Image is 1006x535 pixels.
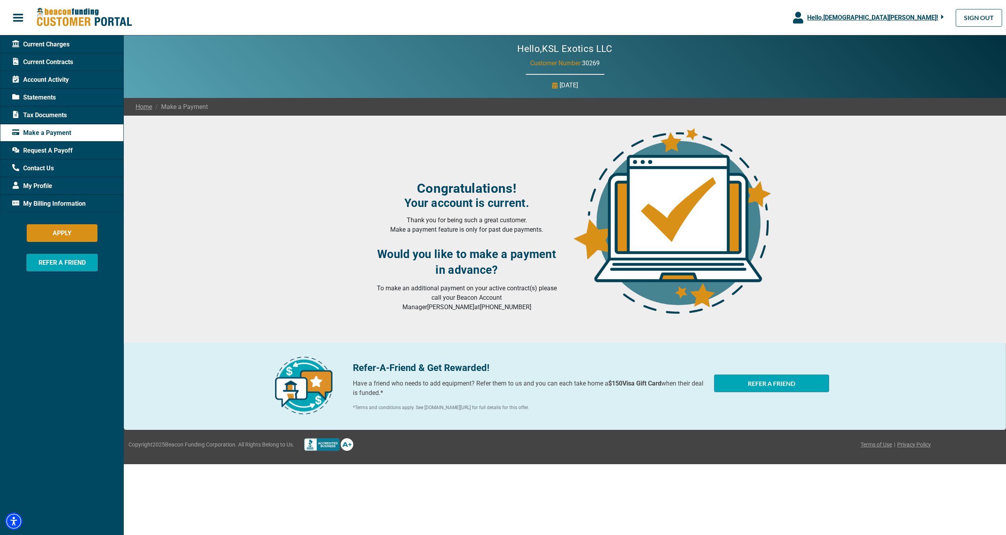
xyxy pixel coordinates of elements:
img: Beacon Funding Customer Portal Logo [36,7,132,28]
p: Have a friend who needs to add equipment? Refer them to us and you can each take home a when thei... [353,379,705,398]
button: REFER A FRIEND [26,254,98,271]
b: $150 Visa Gift Card [608,380,661,387]
h3: Congratulations! [373,181,560,196]
p: To make an additional payment on your active contract(s) please call your Beacon Account Manager ... [373,284,560,312]
span: My Billing Information [12,199,86,208]
span: Make a Payment [12,128,71,138]
p: Refer-A-Friend & Get Rewarded! [353,361,705,375]
button: APPLY [27,224,97,242]
span: Current Charges [12,40,70,49]
p: *Terms and conditions apply. See [DOMAIN_NAME][URL] for full details for this offer. [353,404,705,411]
span: Account Activity [12,75,69,85]
span: Tax Documents [12,111,67,120]
span: Hello, [DEMOGRAPHIC_DATA][PERSON_NAME] ! [807,14,938,21]
span: Current Contracts [12,57,73,67]
h2: Hello, KSL Exotics LLC [494,43,636,55]
h3: Would you like to make a payment in advance? [373,246,560,278]
span: Request A Payoff [12,146,73,155]
a: Privacy Policy [897,441,931,449]
img: Better Bussines Beareau logo A+ [304,438,353,451]
p: Thank you for being such a great customer. Make a payment feature is only for past due payments. [373,216,560,234]
span: Make a Payment [152,102,208,112]
a: SIGN OUT [956,9,1002,27]
a: Home [136,102,152,112]
span: Statements [12,93,56,102]
span: My Profile [12,181,52,191]
img: account-upto-date.png [570,125,773,314]
span: Customer Number: [530,59,582,67]
a: Terms of Use [861,441,892,449]
span: | [894,441,895,449]
h4: Your account is current. [373,196,560,210]
button: REFER A FRIEND [714,374,829,392]
span: Contact Us [12,164,54,173]
span: Copyright 2025 Beacon Funding Corporation. All Rights Belong to Us. [129,441,294,449]
p: [DATE] [560,81,578,90]
img: refer-a-friend-icon.png [275,357,332,414]
span: 30269 [582,59,600,67]
div: Accessibility Menu [5,513,22,530]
